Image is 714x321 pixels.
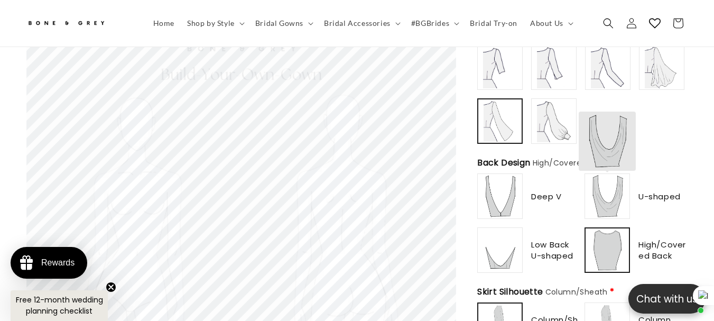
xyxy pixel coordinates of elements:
a: Write a review [70,60,117,69]
summary: Bridal Accessories [318,12,405,34]
summary: #BGBrides [405,12,463,34]
span: Bridal Try-on [470,19,517,28]
img: https://cdn.shopify.com/s/files/1/0750/3832/7081/files/sleeves-fullbishop.jpg?v=1756369356 [533,100,575,142]
img: https://cdn.shopify.com/s/files/1/0750/3832/7081/files/sleeves-fullflutter.jpg?v=1756369336 [641,46,683,88]
span: Home [153,19,174,28]
div: Rewards [41,258,75,268]
img: https://cdn.shopify.com/s/files/1/0750/3832/7081/files/sleeves-34-fitted.jpg?v=1756369303 [533,46,575,88]
div: Free 12-month wedding planning checklistClose teaser [11,290,108,321]
img: https://cdn.shopify.com/s/files/1/0750/3832/7081/files/deep_v_back_3859ea34-be85-4461-984b-028969... [479,175,521,217]
a: Home [147,12,181,34]
span: Shop by Style [187,19,235,28]
button: Close teaser [106,282,116,292]
summary: Bridal Gowns [249,12,318,34]
span: High/Covered Back [533,158,607,168]
img: https://cdn.shopify.com/s/files/1/0750/3832/7081/files/U-shape_straps_fbff469f-4062-48c2-a36c-292... [586,175,628,217]
p: Chat with us [628,291,706,307]
span: Bridal Gowns [255,19,303,28]
img: Bone and Grey Bridal [26,15,106,32]
button: Open chatbox [628,284,706,314]
img: https://cdn.shopify.com/s/files/1/0750/3832/7081/files/sleeves-fullfitted.jpg?v=1756369325 [587,46,629,88]
button: Write a review [591,16,661,34]
summary: Search [597,12,620,35]
span: Column/Sheath [545,287,608,297]
a: Bone and Grey Bridal [23,11,136,36]
span: Free 12-month wedding planning checklist [16,295,103,316]
span: Low Back U-shaped [531,239,580,261]
img: https://cdn.shopify.com/s/files/1/0750/3832/7081/files/sleeves-fullbell.jpg?v=1756369344 [479,100,521,142]
span: High/Covered Back [638,239,688,261]
a: Bridal Try-on [463,12,524,34]
span: About Us [530,19,563,28]
span: Deep V [531,191,562,202]
summary: Shop by Style [181,12,249,34]
span: Skirt Silhouette [477,286,608,298]
span: U-shaped [638,191,681,202]
span: Bridal Accessories [324,19,391,28]
summary: About Us [524,12,578,34]
img: https://cdn.shopify.com/s/files/1/0750/3832/7081/files/sleeves-elbowfitted.jpg?v=1756369284 [479,46,521,88]
span: Back Design [477,157,607,169]
img: https://cdn.shopify.com/s/files/1/0750/3832/7081/files/low_back_u-shape_3a105116-46ad-468a-9f53-a... [479,229,521,271]
span: #BGBrides [411,19,449,28]
img: https://cdn.shopify.com/s/files/1/0750/3832/7081/files/covered_back_217a143e-7cbd-41b1-86c8-ae9b1... [587,230,628,271]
